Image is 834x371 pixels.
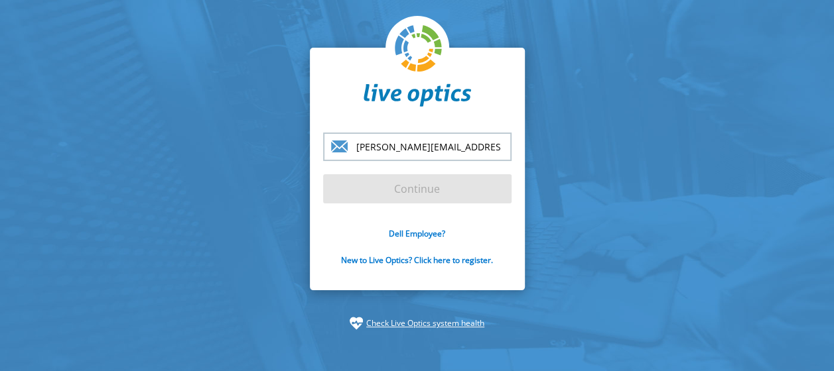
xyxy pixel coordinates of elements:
a: Dell Employee? [389,228,445,239]
img: liveoptics-word.svg [364,83,471,107]
a: Check Live Optics system health [366,317,484,330]
img: status-check-icon.svg [350,317,363,330]
input: email@address.com [323,132,512,161]
a: New to Live Optics? Click here to register. [341,254,493,266]
img: liveoptics-logo.svg [395,25,443,73]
